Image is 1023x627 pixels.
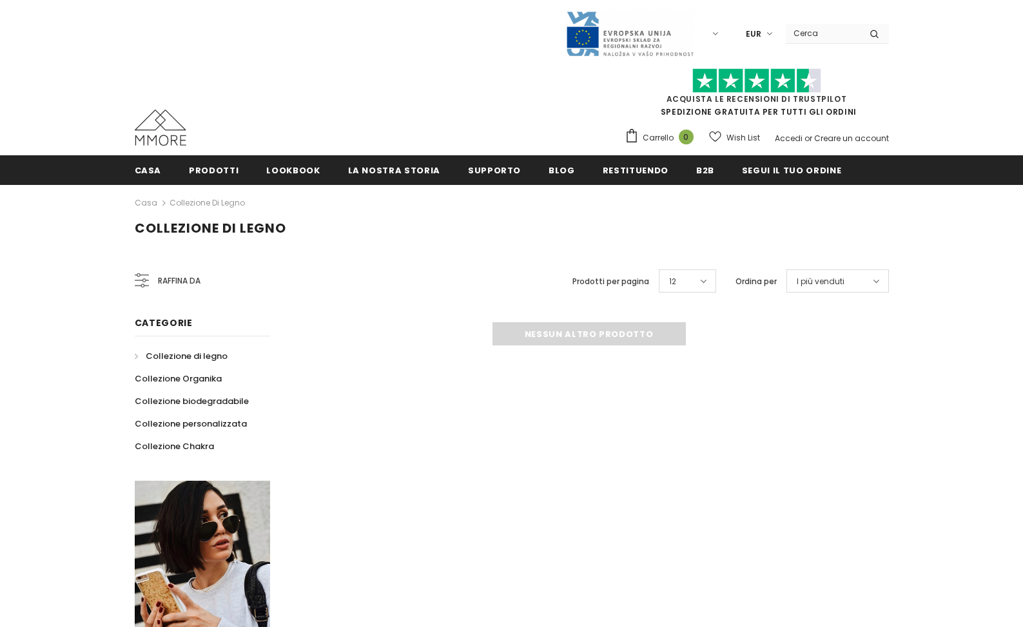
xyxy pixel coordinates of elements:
a: Collezione di legno [135,345,228,367]
span: 0 [679,130,694,144]
a: Segui il tuo ordine [742,155,841,184]
span: Collezione Organika [135,372,222,385]
span: Collezione personalizzata [135,418,247,430]
a: Casa [135,155,162,184]
span: SPEDIZIONE GRATUITA PER TUTTI GLI ORDINI [625,74,889,117]
a: Carrello 0 [625,128,700,148]
a: Collezione di legno [170,197,245,208]
img: Casi MMORE [135,110,186,146]
span: Lookbook [266,164,320,177]
a: Javni Razpis [565,28,694,39]
a: Acquista le recensioni di TrustPilot [667,93,847,104]
img: Fidati di Pilot Stars [692,68,821,93]
span: Collezione Chakra [135,440,214,452]
a: Accedi [775,133,803,144]
label: Ordina per [736,275,777,288]
a: Prodotti [189,155,239,184]
span: EUR [746,28,761,41]
span: Carrello [643,131,674,144]
a: Casa [135,195,157,211]
span: Segui il tuo ordine [742,164,841,177]
span: B2B [696,164,714,177]
a: Wish List [709,126,760,149]
span: Blog [549,164,575,177]
span: I più venduti [797,275,844,288]
a: Restituendo [603,155,668,184]
a: Collezione Organika [135,367,222,390]
span: Prodotti [189,164,239,177]
a: supporto [468,155,521,184]
a: Collezione biodegradabile [135,390,249,412]
a: Blog [549,155,575,184]
a: B2B [696,155,714,184]
img: Javni Razpis [565,10,694,57]
label: Prodotti per pagina [572,275,649,288]
span: Restituendo [603,164,668,177]
span: Raffina da [158,274,200,288]
span: or [804,133,812,144]
span: Casa [135,164,162,177]
span: Collezione di legno [146,350,228,362]
span: Categorie [135,316,193,329]
a: Collezione personalizzata [135,412,247,435]
span: Collezione biodegradabile [135,395,249,407]
span: La nostra storia [348,164,440,177]
span: Collezione di legno [135,219,286,237]
span: 12 [669,275,676,288]
a: La nostra storia [348,155,440,184]
input: Search Site [786,24,860,43]
a: Lookbook [266,155,320,184]
span: Wish List [726,131,760,144]
span: supporto [468,164,521,177]
a: Creare un account [814,133,889,144]
a: Collezione Chakra [135,435,214,458]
